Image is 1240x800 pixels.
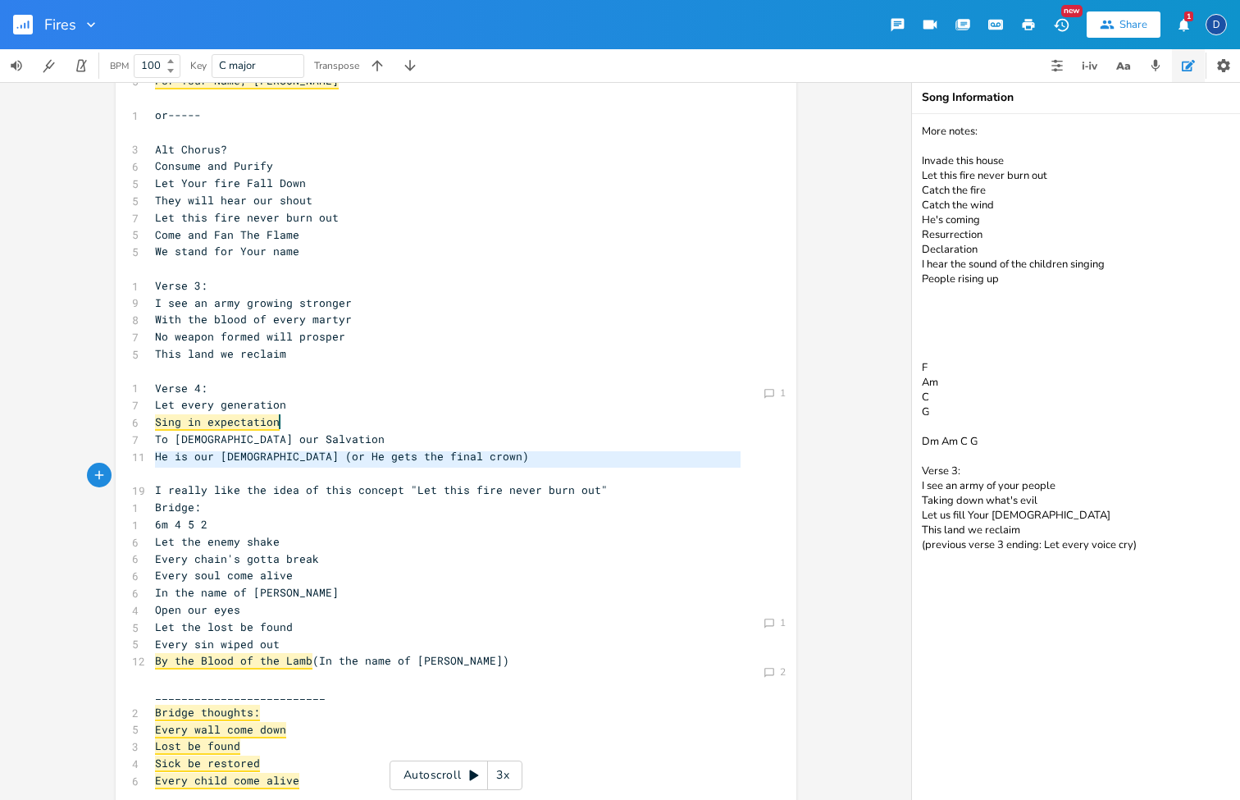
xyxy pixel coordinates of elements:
span: He is our [DEMOGRAPHIC_DATA] (or He gets the final crown) [155,449,529,464]
button: Share [1087,11,1160,38]
span: With the blood of every martyr [155,312,352,327]
span: They will hear our shout [155,193,312,208]
div: David Jones [1206,14,1227,35]
span: Verse 3: [155,278,207,293]
span: Every sin wiped out [155,637,280,651]
span: To [DEMOGRAPHIC_DATA] our Salvation [155,432,385,446]
textarea: More notes: Invade this house Let this fire never burn out Catch the fire Catch the wind He's com... [912,114,1240,800]
span: We stand for Your name [155,244,299,258]
span: (In the name of [PERSON_NAME]) [155,653,509,668]
span: Every soul come alive [155,568,293,583]
button: 1 [1167,10,1200,39]
div: Song Information [922,92,1230,103]
div: New [1061,5,1083,17]
span: Let this fire never burn out [155,210,339,225]
span: Let every generation [155,397,286,412]
div: Transpose [314,61,359,71]
span: Bridge: [155,500,201,514]
span: Come and Fan The Flame [155,227,299,242]
span: Fires [44,17,76,32]
div: Key [190,61,207,71]
span: Sick be restored [155,756,260,772]
div: 3x [488,761,517,790]
span: Let the enemy shake [155,534,280,549]
span: C major [219,58,256,73]
span: Open our eyes [155,602,240,617]
span: __________________________ [155,688,326,702]
span: Every wall come down [155,722,286,738]
span: Every chain's gotta break [155,551,319,566]
button: D [1206,6,1227,43]
div: BPM [110,62,129,71]
span: 6m 4 5 2 [155,517,207,532]
span: Sing in expectation [155,414,280,431]
span: In the name of [PERSON_NAME] [155,585,339,600]
div: Share [1119,17,1147,32]
span: I really like the idea of this concept "Let this fire never burn out" [155,482,608,497]
span: Lost be found [155,738,240,755]
div: Autoscroll [390,761,522,790]
span: I see an army growing stronger [155,295,352,310]
span: Consume and Purify [155,158,273,173]
span: Let the lost be found [155,619,293,634]
button: New [1045,10,1078,39]
span: Verse 4: [155,381,207,395]
span: Bridge thoughts: [155,705,260,721]
div: 2 [780,667,786,677]
span: No weapon formed will prosper [155,329,345,344]
span: Let Your fire Fall Down [155,176,306,190]
span: or----- [155,107,201,122]
span: This land we reclaim [155,346,286,361]
span: By the Blood of the Lamb [155,653,312,670]
span: Alt Chorus? [155,142,227,157]
div: 1 [780,388,786,398]
div: 1 [1184,11,1193,21]
span: Every child come alive [155,773,299,789]
div: 1 [780,618,786,628]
